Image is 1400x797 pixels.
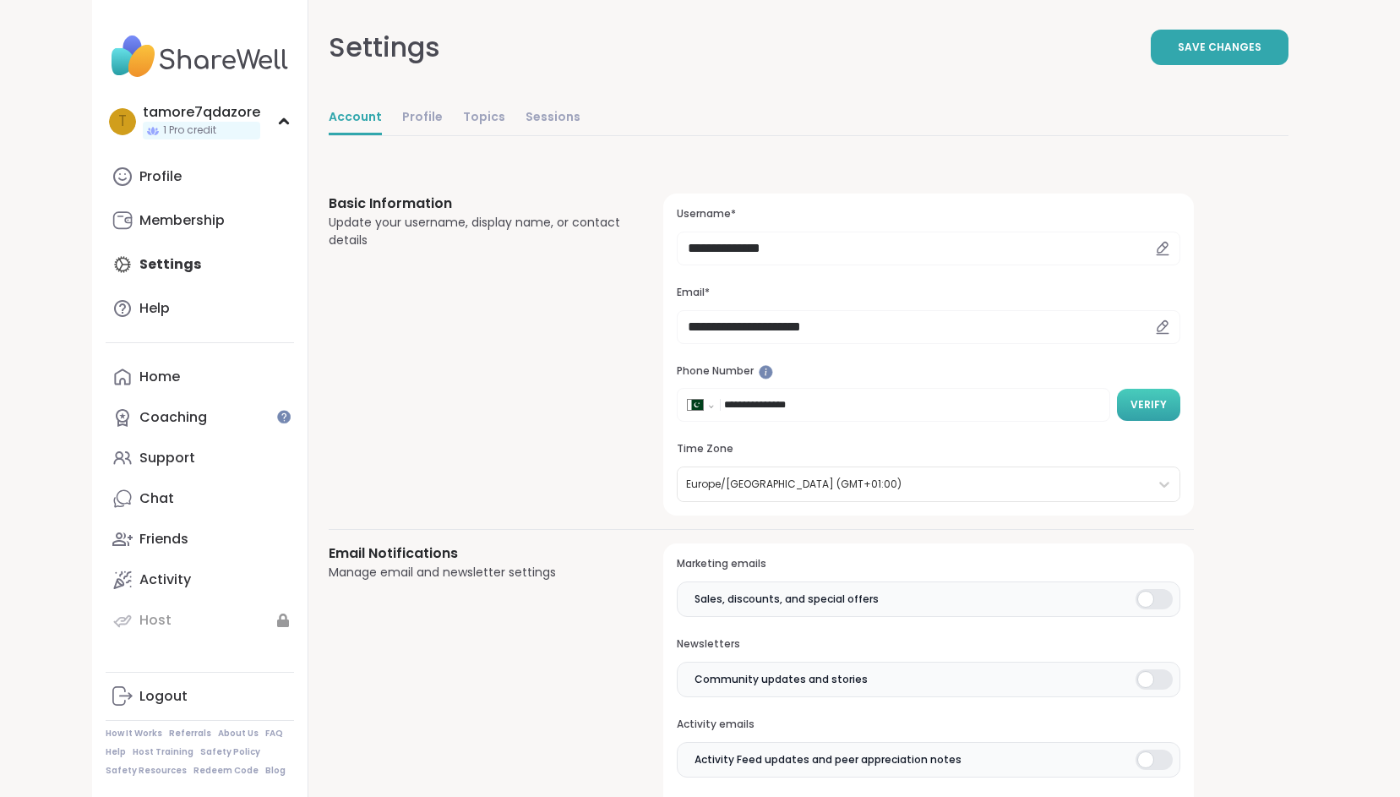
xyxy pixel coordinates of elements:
a: Sessions [526,101,580,135]
a: Chat [106,478,294,519]
a: Activity [106,560,294,600]
iframe: Spotlight [277,410,291,423]
a: Topics [463,101,505,135]
div: Support [139,449,195,467]
div: Help [139,299,170,318]
a: Coaching [106,397,294,438]
a: How It Works [106,728,162,740]
span: 1 Pro credit [163,123,216,138]
a: About Us [218,728,259,740]
a: Host Training [133,746,193,758]
a: Profile [402,101,443,135]
span: t [118,111,127,133]
span: Save Changes [1178,40,1261,55]
div: Update your username, display name, or contact details [329,214,624,249]
h3: Phone Number [677,364,1179,379]
a: Home [106,357,294,397]
a: Redeem Code [193,765,259,777]
button: Verify [1117,389,1180,421]
div: Settings [329,27,440,68]
a: Referrals [169,728,211,740]
div: Logout [139,687,188,706]
span: Verify [1130,397,1167,412]
div: Activity [139,570,191,589]
a: Account [329,101,382,135]
a: Friends [106,519,294,560]
div: Chat [139,489,174,508]
a: Logout [106,676,294,717]
a: FAQ [265,728,283,740]
div: Home [139,368,180,386]
a: Host [106,600,294,641]
a: Help [106,288,294,329]
a: Profile [106,156,294,197]
div: Manage email and newsletter settings [329,564,624,581]
a: Support [106,438,294,478]
span: Community updates and stories [695,672,868,687]
a: Membership [106,200,294,241]
div: Friends [139,530,188,549]
h3: Username* [677,207,1179,221]
span: Sales, discounts, and special offers [695,592,879,607]
h3: Email Notifications [329,543,624,564]
a: Blog [265,765,286,777]
h3: Newsletters [677,637,1179,652]
div: Profile [139,167,182,186]
div: Coaching [139,408,207,427]
span: Activity Feed updates and peer appreciation notes [695,752,961,767]
h3: Basic Information [329,194,624,214]
button: Save Changes [1151,30,1288,65]
div: Host [139,611,172,630]
h3: Time Zone [677,442,1179,456]
a: Safety Resources [106,765,187,777]
iframe: Spotlight [759,365,773,379]
div: Membership [139,211,225,230]
div: tamore7qdazore [143,103,260,122]
a: Help [106,746,126,758]
a: Safety Policy [200,746,260,758]
img: ShareWell Nav Logo [106,27,294,86]
h3: Activity emails [677,718,1179,732]
h3: Marketing emails [677,557,1179,571]
h3: Email* [677,286,1179,300]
